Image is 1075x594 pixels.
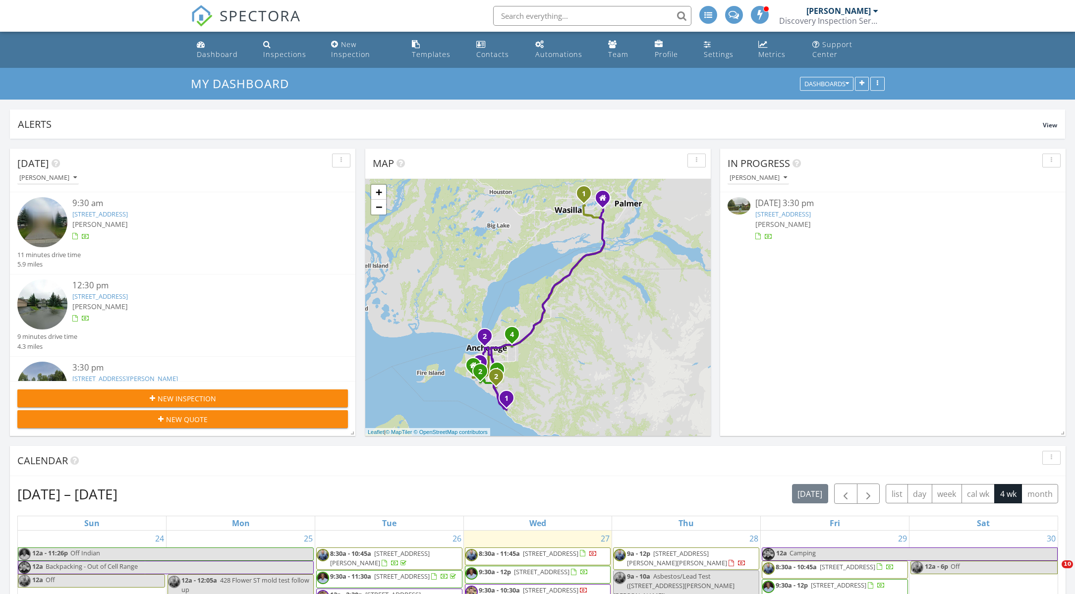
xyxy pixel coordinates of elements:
[728,197,750,214] img: 9233853%2Fcover_photos%2FlMM8p6qJ5XXVhjTjXBfp%2Fsmall.jpg
[907,484,932,503] button: day
[220,5,301,26] span: SPECTORA
[704,50,734,59] div: Settings
[762,561,908,579] a: 8:30a - 10:45a [STREET_ADDRESS]
[507,398,512,404] div: 18706 Petrel Circle, Anchorage, AK 99516
[776,562,894,571] a: 8:30a - 10:45a [STREET_ADDRESS]
[380,516,398,530] a: Tuesday
[230,516,252,530] a: Monday
[1041,560,1065,584] iframe: Intercom live chat
[153,531,166,546] a: Go to August 24, 2025
[414,429,488,435] a: © OpenStreetMap contributors
[451,531,463,546] a: Go to August 26, 2025
[627,549,727,567] span: [STREET_ADDRESS][PERSON_NAME][PERSON_NAME]
[316,547,462,570] a: 8:30a - 10:45a [STREET_ADDRESS][PERSON_NAME]
[465,567,478,580] img: david.jpg
[17,484,117,504] h2: [DATE] – [DATE]
[181,576,217,585] span: 12a - 12:05a
[365,428,490,436] div: |
[493,6,691,26] input: Search everything...
[330,572,371,581] span: 9:30a - 11:30a
[17,362,67,412] img: streetview
[197,50,238,59] div: Dashboard
[70,548,100,557] span: Off Indian
[754,36,800,64] a: Metrics
[776,562,817,571] span: 8:30a - 10:45a
[476,50,509,59] div: Contacts
[497,370,503,376] div: 10300 Ridge Park Dr, Anchorage, AK 99507
[494,374,498,380] i: 2
[32,575,44,587] span: 12a
[582,191,586,198] i: 1
[614,572,626,584] img: e44247eb5d754dae85a57f7dac8df971.jpeg
[330,549,430,567] a: 8:30a - 10:45a [STREET_ADDRESS][PERSON_NAME]
[17,362,348,433] a: 3:30 pm [STREET_ADDRESS][PERSON_NAME] [PERSON_NAME] 22 minutes drive time 12.0 miles
[728,171,789,185] button: [PERSON_NAME]
[762,548,775,560] img: 45532e3d26bb4d59a13f8e15856718ef.jpeg
[317,549,329,561] img: e44247eb5d754dae85a57f7dac8df971.jpeg
[479,567,588,576] a: 9:30a - 12p [STREET_ADDRESS]
[46,575,55,584] span: Off
[191,5,213,27] img: The Best Home Inspection Software - Spectora
[72,279,320,292] div: 12:30 pm
[911,561,923,574] img: e44247eb5d754dae85a57f7dac8df971.jpeg
[535,50,582,59] div: Automations
[168,576,180,588] img: e44247eb5d754dae85a57f7dac8df971.jpeg
[166,414,208,425] span: New Quote
[263,50,306,59] div: Inspections
[614,549,626,561] img: e44247eb5d754dae85a57f7dac8df971.jpeg
[17,279,348,351] a: 12:30 pm [STREET_ADDRESS] [PERSON_NAME] 9 minutes drive time 4.3 miles
[975,516,992,530] a: Saturday
[480,362,486,368] div: 8037 Wisteria St, Anchorage, AK 99502
[17,197,348,269] a: 9:30 am [STREET_ADDRESS] [PERSON_NAME] 11 minutes drive time 5.9 miles
[762,581,775,593] img: david.jpg
[896,531,909,546] a: Go to August 29, 2025
[779,16,878,26] div: Discovery Inspection Services
[330,549,371,558] span: 8:30a - 10:45a
[806,6,871,16] div: [PERSON_NAME]
[17,342,77,351] div: 4.3 miles
[72,302,128,311] span: [PERSON_NAME]
[374,572,430,581] span: [STREET_ADDRESS]
[330,549,430,567] span: [STREET_ADDRESS][PERSON_NAME]
[479,549,597,558] a: 8:30a - 11:45a [STREET_ADDRESS]
[72,292,128,301] a: [STREET_ADDRESS]
[932,484,962,503] button: week
[472,36,524,64] a: Contacts
[1043,121,1057,129] span: View
[804,81,849,88] div: Dashboards
[181,576,309,594] span: 428 Flower ST mold test follow up
[72,197,320,210] div: 9:30 am
[485,336,491,342] div: 500 M St 103, Anchorage, AK 99501
[510,331,514,338] i: 4
[857,484,880,504] button: Next
[627,572,650,581] span: 9a - 10a
[755,210,811,218] a: [STREET_ADDRESS]
[1045,531,1058,546] a: Go to August 30, 2025
[603,198,609,204] div: 600 S Old Trunk Road, Palmer AK 99645
[811,581,866,590] span: [STREET_ADDRESS]
[478,360,482,367] i: 4
[599,531,612,546] a: Go to August 27, 2025
[951,562,960,571] span: Off
[479,549,520,558] span: 8:30a - 11:45a
[790,548,816,557] span: Camping
[1021,484,1058,503] button: month
[371,185,386,200] a: Zoom in
[17,410,348,428] button: New Quote
[608,50,628,59] div: Team
[18,561,31,574] img: 45532e3d26bb4d59a13f8e15856718ef.jpeg
[331,40,370,59] div: New Inspection
[728,157,790,170] span: In Progress
[820,562,875,571] span: [STREET_ADDRESS]
[700,36,746,64] a: Settings
[496,376,502,382] div: 12145 Rainbow Ave, Anchorage, AK 99516
[408,36,464,64] a: Templates
[523,549,578,558] span: [STREET_ADDRESS]
[17,171,79,185] button: [PERSON_NAME]
[776,548,788,560] span: 12a
[72,210,128,218] a: [STREET_ADDRESS]
[386,429,412,435] a: © MapTiler
[17,454,68,467] span: Calendar
[627,549,746,567] a: 9a - 12p [STREET_ADDRESS][PERSON_NAME][PERSON_NAME]
[495,367,499,374] i: 1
